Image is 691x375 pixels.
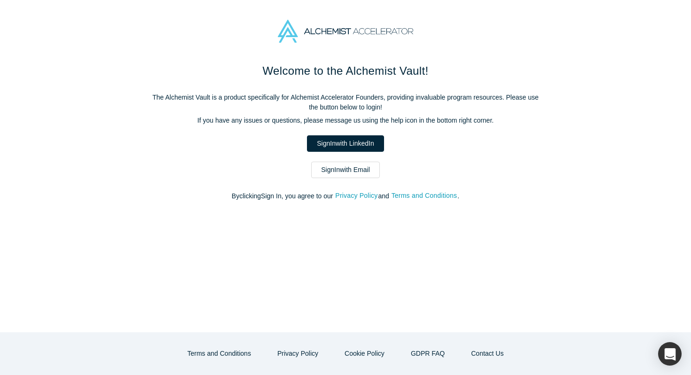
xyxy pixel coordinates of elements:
[391,190,458,201] button: Terms and Conditions
[178,345,261,362] button: Terms and Conditions
[267,345,328,362] button: Privacy Policy
[461,345,513,362] button: Contact Us
[335,190,378,201] button: Privacy Policy
[148,62,543,79] h1: Welcome to the Alchemist Vault!
[335,345,394,362] button: Cookie Policy
[148,191,543,201] p: By clicking Sign In , you agree to our and .
[307,135,384,152] a: SignInwith LinkedIn
[148,116,543,125] p: If you have any issues or questions, please message us using the help icon in the bottom right co...
[401,345,455,362] a: GDPR FAQ
[311,162,380,178] a: SignInwith Email
[148,93,543,112] p: The Alchemist Vault is a product specifically for Alchemist Accelerator Founders, providing inval...
[278,20,413,43] img: Alchemist Accelerator Logo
